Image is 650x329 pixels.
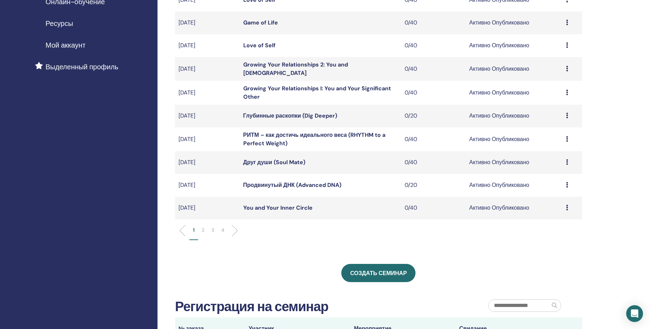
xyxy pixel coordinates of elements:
td: 0/40 [401,81,466,105]
a: Love of Self [243,42,275,49]
td: Активно Опубликовано [466,12,563,34]
span: Ресурсы [46,18,73,29]
td: 0/40 [401,151,466,174]
a: You and Your Inner Circle [243,204,313,211]
a: Продвинутый ДНК (Advanced DNA) [243,181,341,189]
td: 0/20 [401,174,466,197]
a: Глубинные раскопки (Dig Deeper) [243,112,337,119]
td: [DATE] [175,57,240,81]
td: 0/40 [401,127,466,151]
td: [DATE] [175,34,240,57]
a: Создать семинар [341,264,415,282]
a: Друг души (Soul Mate) [243,159,305,166]
td: [DATE] [175,12,240,34]
td: 0/40 [401,12,466,34]
td: Активно Опубликовано [466,174,563,197]
p: 2 [202,226,204,234]
span: Создать семинар [350,269,407,277]
td: Активно Опубликовано [466,151,563,174]
p: 4 [221,226,224,234]
td: Активно Опубликовано [466,57,563,81]
td: Активно Опубликовано [466,105,563,127]
td: [DATE] [175,151,240,174]
a: РИТМ – как достичь идеального веса (RHYTHM to a Perfect Weight) [243,131,385,147]
a: Game of Life [243,19,278,26]
td: Активно Опубликовано [466,81,563,105]
span: Выделенный профиль [46,62,118,72]
p: 3 [211,226,214,234]
td: 0/40 [401,197,466,219]
td: 0/20 [401,105,466,127]
p: 1 [193,226,195,234]
td: [DATE] [175,81,240,105]
td: [DATE] [175,174,240,197]
td: [DATE] [175,127,240,151]
td: 0/40 [401,34,466,57]
td: [DATE] [175,105,240,127]
div: Open Intercom Messenger [626,305,643,322]
h2: Регистрация на семинар [175,299,328,315]
a: Growing Your Relationships I: You and Your Significant Other [243,85,391,100]
a: Growing Your Relationships 2: You and [DEMOGRAPHIC_DATA] [243,61,348,77]
td: Активно Опубликовано [466,197,563,219]
td: 0/40 [401,57,466,81]
td: [DATE] [175,197,240,219]
span: Мой аккаунт [46,40,85,50]
td: Активно Опубликовано [466,127,563,151]
td: Активно Опубликовано [466,34,563,57]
